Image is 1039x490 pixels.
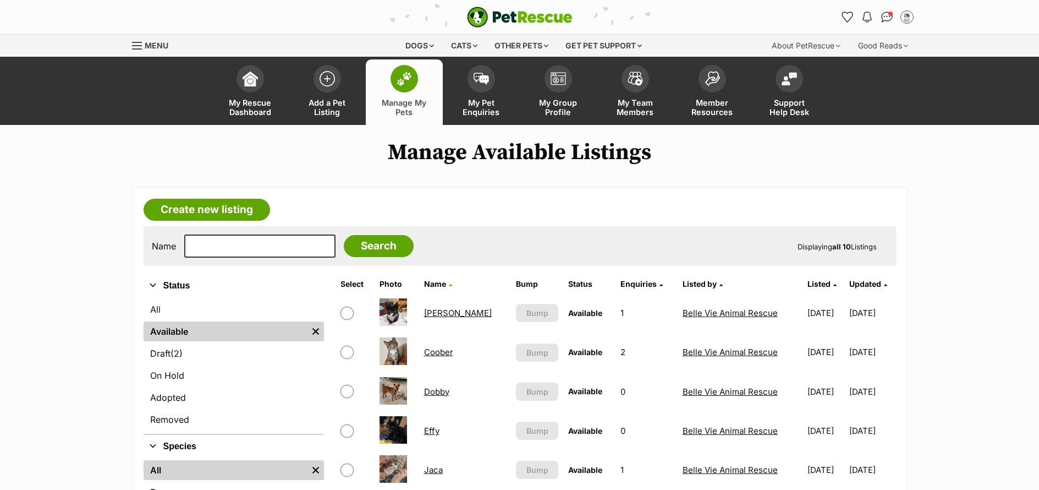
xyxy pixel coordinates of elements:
div: About PetRescue [764,35,848,57]
a: Support Help Desk [751,59,828,125]
img: chat-41dd97257d64d25036548639549fe6c8038ab92f7586957e7f3b1b290dea8141.svg [881,12,893,23]
th: Status [564,275,615,293]
img: pet-enquiries-icon-7e3ad2cf08bfb03b45e93fb7055b45f3efa6380592205ae92323e6603595dc1f.svg [474,73,489,85]
img: notifications-46538b983faf8c2785f20acdc204bb7945ddae34d4c08c2a6579f10ce5e182be.svg [862,12,871,23]
a: Favourites [839,8,856,26]
div: Other pets [487,35,556,57]
span: My Pet Enquiries [457,98,506,117]
a: Belle Vie Animal Rescue [683,465,778,475]
img: Belle Vie Animal Rescue profile pic [901,12,912,23]
ul: Account quick links [839,8,916,26]
strong: all 10 [832,242,851,251]
img: logo-e224e6f780fb5917bec1dbf3a21bbac754714ae5b6737aabdf751b685950b380.svg [467,7,573,28]
td: 2 [616,333,677,371]
a: Manage My Pets [366,59,443,125]
a: Removed [144,410,324,429]
span: Available [568,426,602,435]
a: [PERSON_NAME] [424,308,492,318]
td: [DATE] [849,333,894,371]
img: help-desk-icon-fdf02630f3aa405de69fd3d07c3f3aa587a6932b1a1747fa1d2bba05be0121f9.svg [782,72,797,85]
span: Bump [526,386,548,398]
img: group-profile-icon-3fa3cf56718a62981997c0bc7e787c4b2cf8bcc04b72c1350f741eb67cf2f40e.svg [551,72,566,85]
span: Bump [526,425,548,437]
button: My account [898,8,916,26]
input: Search [344,235,414,257]
td: [DATE] [849,451,894,489]
th: Photo [375,275,419,293]
div: Status [144,297,324,434]
button: Bump [516,304,558,322]
img: team-members-icon-5396bd8760b3fe7c0b43da4ab00e1e3bb1a5d9ba89233759b79545d2d3fc5d0d.svg [628,72,643,86]
a: All [144,300,324,319]
td: 1 [616,294,677,332]
span: Available [568,465,602,475]
span: translation missing: en.admin.listings.index.attributes.enquiries [620,279,657,288]
label: Name [152,241,176,251]
div: Good Reads [850,35,916,57]
a: Adopted [144,388,324,407]
a: Draft [144,344,324,363]
span: Displaying Listings [798,242,877,251]
button: Bump [516,461,558,479]
span: My Rescue Dashboard [226,98,275,117]
td: [DATE] [803,373,848,411]
img: dashboard-icon-eb2f2d2d3e046f16d808141f083e7271f6b2e854fb5c12c21221c1fb7104beca.svg [243,71,258,86]
span: Member Resources [688,98,737,117]
a: Available [144,322,307,341]
a: My Pet Enquiries [443,59,520,125]
a: My Team Members [597,59,674,125]
button: Bump [516,383,558,401]
span: Bump [526,307,548,319]
a: All [144,460,307,480]
a: Listed [807,279,837,288]
span: Available [568,386,602,396]
div: Get pet support [558,35,650,57]
a: Dobby [424,386,449,397]
span: Bump [526,347,548,358]
span: Updated [849,279,881,288]
span: Support Help Desk [765,98,814,117]
a: My Group Profile [520,59,597,125]
a: Name [424,279,452,288]
button: Status [144,279,324,293]
a: Belle Vie Animal Rescue [683,308,778,318]
span: Listed by [683,279,717,288]
th: Bump [512,275,563,293]
a: My Rescue Dashboard [212,59,289,125]
td: [DATE] [803,451,848,489]
a: Enquiries [620,279,663,288]
a: Belle Vie Animal Rescue [683,386,778,397]
a: Remove filter [307,460,324,480]
td: 0 [616,373,677,411]
span: Menu [145,41,168,50]
a: Remove filter [307,322,324,341]
a: Menu [132,35,176,55]
a: Conversations [878,8,896,26]
span: Listed [807,279,831,288]
span: Add a Pet Listing [303,98,352,117]
td: [DATE] [803,412,848,450]
a: PetRescue [467,7,573,28]
button: Bump [516,344,558,362]
div: Cats [443,35,485,57]
span: (2) [171,347,183,360]
a: Coober [424,347,453,357]
img: add-pet-listing-icon-0afa8454b4691262ce3f59096e99ab1cd57d4a30225e0717b998d2c9b9846f56.svg [320,71,335,86]
a: Member Resources [674,59,751,125]
a: Belle Vie Animal Rescue [683,347,778,357]
th: Select [336,275,374,293]
span: My Team Members [611,98,660,117]
div: Dogs [398,35,442,57]
span: Manage My Pets [380,98,429,117]
td: [DATE] [803,294,848,332]
a: Effy [424,426,439,436]
a: Add a Pet Listing [289,59,366,125]
td: [DATE] [803,333,848,371]
button: Bump [516,422,558,440]
img: manage-my-pets-icon-02211641906a0b7f246fdf0571729dbe1e7629f14944591b6c1af311fb30b64b.svg [397,72,412,86]
td: 1 [616,451,677,489]
a: Create new listing [144,199,270,221]
button: Species [144,439,324,454]
td: [DATE] [849,294,894,332]
a: Listed by [683,279,723,288]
